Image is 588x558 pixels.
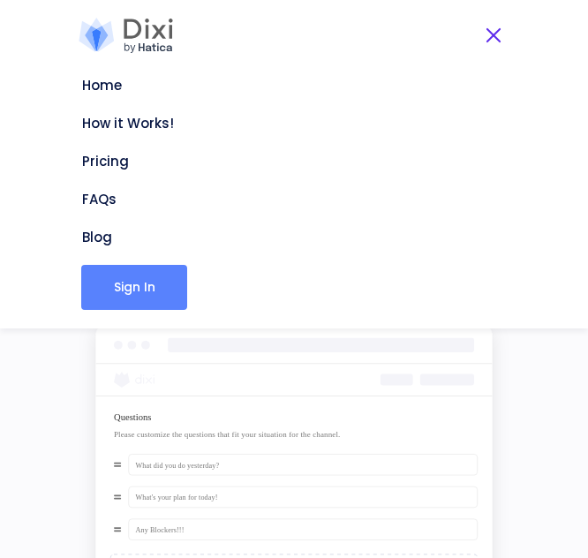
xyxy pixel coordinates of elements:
[82,227,112,247] a: Blog
[82,151,129,171] a: Pricing
[82,189,117,209] a: FAQs
[82,113,174,133] a: How it Works!
[472,21,515,49] button: Toggle navigation
[81,265,187,310] a: Sign In
[82,75,122,95] a: Home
